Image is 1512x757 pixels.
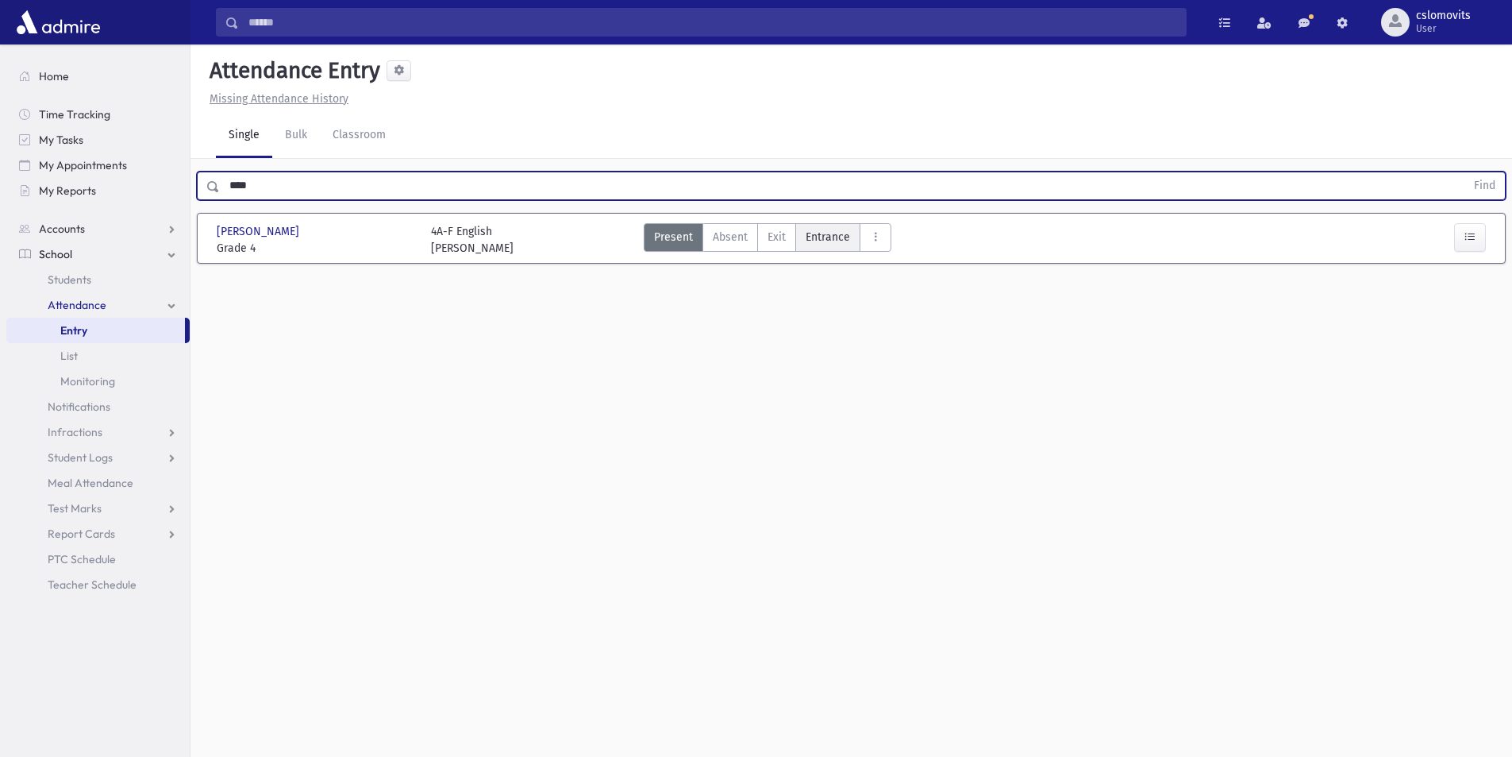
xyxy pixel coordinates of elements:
span: Meal Attendance [48,476,133,490]
u: Missing Attendance History [210,92,348,106]
div: 4A-F English [PERSON_NAME] [431,223,514,257]
a: My Tasks [6,127,190,153]
span: Entry [60,323,87,338]
a: Home [6,64,190,89]
a: Classroom [320,114,398,158]
span: Attendance [48,298,106,312]
a: Monitoring [6,369,190,394]
div: AttTypes [644,223,891,257]
span: Grade 4 [217,240,415,257]
a: Time Tracking [6,102,190,127]
a: My Appointments [6,153,190,178]
span: Accounts [39,222,85,236]
h5: Attendance Entry [203,57,380,84]
a: List [6,343,190,369]
button: Find [1464,172,1505,199]
span: Teacher Schedule [48,577,137,592]
a: Test Marks [6,496,190,521]
img: AdmirePro [13,6,104,38]
a: PTC Schedule [6,547,190,572]
a: Students [6,267,190,292]
span: Student Logs [48,450,113,465]
a: Single [216,114,272,158]
span: Notifications [48,400,110,414]
span: School [39,247,72,261]
span: Present [654,229,693,245]
span: Time Tracking [39,107,110,122]
span: Infractions [48,425,102,439]
span: Exit [768,229,786,245]
input: Search [239,8,1186,37]
a: Notifications [6,394,190,419]
span: Report Cards [48,527,115,541]
span: Absent [713,229,748,245]
a: Report Cards [6,521,190,547]
a: Attendance [6,292,190,318]
span: Monitoring [60,374,115,388]
a: Infractions [6,419,190,445]
span: cslomovits [1416,10,1471,22]
a: Student Logs [6,445,190,470]
span: My Reports [39,183,96,198]
a: Bulk [272,114,320,158]
a: School [6,241,190,267]
a: Teacher Schedule [6,572,190,597]
a: Entry [6,318,185,343]
span: Test Marks [48,501,102,516]
span: Entrance [806,229,850,245]
a: My Reports [6,178,190,203]
a: Accounts [6,216,190,241]
span: List [60,349,78,363]
span: My Tasks [39,133,83,147]
span: PTC Schedule [48,552,116,566]
span: My Appointments [39,158,127,172]
span: Students [48,272,91,287]
a: Missing Attendance History [203,92,348,106]
span: Home [39,69,69,83]
a: Meal Attendance [6,470,190,496]
span: User [1416,22,1471,35]
span: [PERSON_NAME] [217,223,302,240]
